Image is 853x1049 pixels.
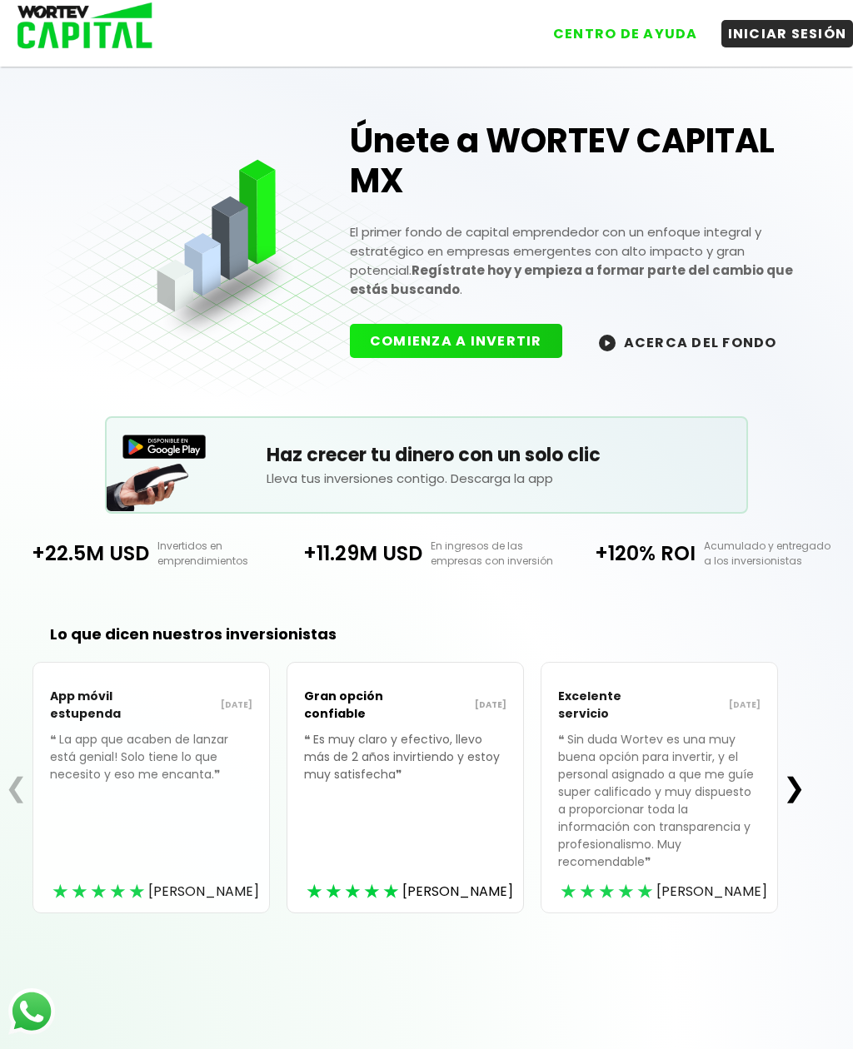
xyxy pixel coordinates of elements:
img: Disponible en Google Play [122,435,206,459]
button: CENTRO DE AYUDA [546,20,705,47]
p: La app que acaben de lanzar está genial! Solo tiene lo que necesito y eso me encanta. [50,731,252,808]
a: COMIENZA A INVERTIR [350,331,579,350]
p: En ingresos de las empresas con inversión [422,539,563,569]
p: [DATE] [405,699,506,712]
h5: Haz crecer tu dinero con un solo clic [267,441,746,469]
div: ★★★★★ [561,879,656,904]
span: [PERSON_NAME] [148,881,259,902]
span: ❝ [304,731,313,748]
button: ❯ [778,771,811,804]
p: +11.29M USD [290,539,422,568]
strong: Regístrate hoy y empieza a formar parte del cambio que estás buscando [350,261,793,298]
p: App móvil estupenda [50,679,151,731]
img: wortev-capital-acerca-del-fondo [599,335,616,351]
p: Acumulado y entregado a los inversionistas [696,539,836,569]
button: ACERCA DEL FONDO [579,324,797,360]
p: Invertidos en emprendimientos [149,539,290,569]
div: ★★★★★ [52,879,148,904]
span: ❞ [396,766,405,783]
span: [PERSON_NAME] [656,881,767,902]
a: CENTRO DE AYUDA [530,7,705,47]
span: [PERSON_NAME] [402,881,513,902]
p: El primer fondo de capital emprendedor con un enfoque integral y estratégico en empresas emergent... [350,222,811,299]
span: ❞ [645,853,654,870]
span: ❞ [214,766,223,783]
p: Es muy claro y efectivo, llevo más de 2 años invirtiendo y estoy muy satisfecha [304,731,506,808]
p: [DATE] [151,699,252,712]
span: ❝ [50,731,59,748]
button: COMIENZA A INVERTIR [350,324,562,358]
span: ❝ [558,731,567,748]
h1: Únete a WORTEV CAPITAL MX [350,121,811,201]
p: +22.5M USD [17,539,149,568]
p: Excelente servicio [558,679,659,731]
p: Gran opción confiable [304,679,405,731]
p: [DATE] [659,699,760,712]
img: logos_whatsapp-icon.242b2217.svg [8,988,55,1035]
div: ★★★★★ [307,879,402,904]
p: Lleva tus inversiones contigo. Descarga la app [267,469,746,488]
p: Sin duda Wortev es una muy buena opción para invertir, y el personal asignado a que me guíe super... [558,731,761,896]
p: +120% ROI [563,539,696,568]
img: Teléfono [107,447,190,510]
